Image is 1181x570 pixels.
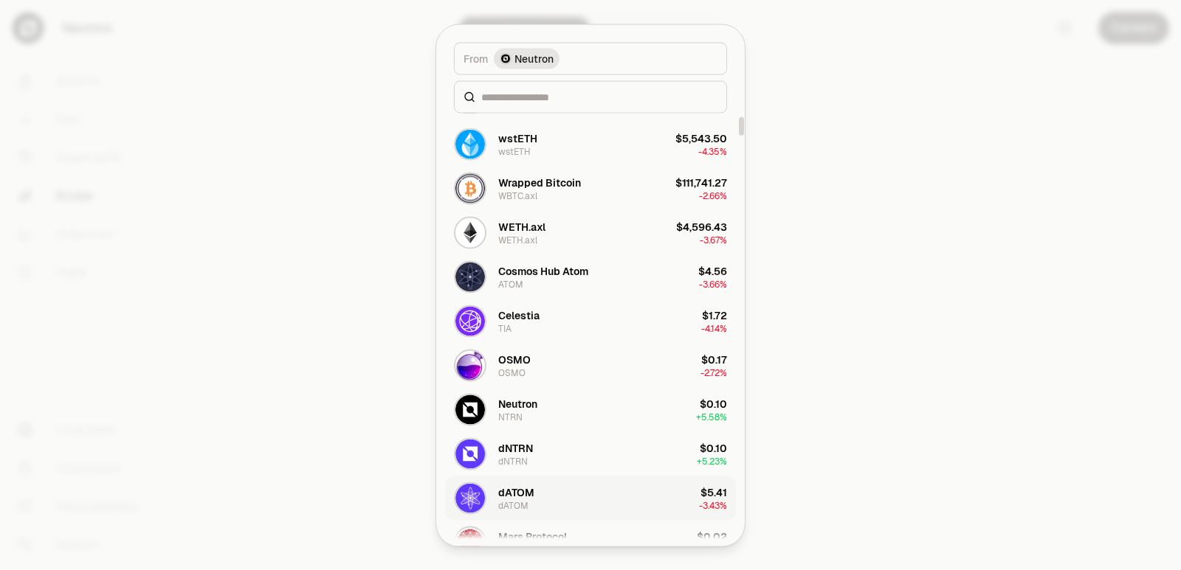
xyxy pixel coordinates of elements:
img: wstETH Logo [455,129,485,159]
div: OSMO [498,366,526,378]
div: $1.72 [702,307,727,322]
img: WETH.axl Logo [455,218,485,247]
div: $0.10 [700,440,727,455]
div: $5,543.50 [675,131,727,145]
div: $111,741.27 [675,175,727,190]
div: Celestia [498,307,540,322]
div: $0.17 [701,352,727,366]
button: dNTRN LogodNTRNdNTRN$0.10+5.23% [445,431,736,476]
img: TIA Logo [455,306,485,336]
div: Wrapped Bitcoin [498,175,581,190]
img: MARS Logo [455,527,485,557]
div: WBTC.axl [498,190,537,201]
span: + 5.58% [696,411,727,423]
button: NTRN LogoNeutronNTRN$0.10+5.58% [445,387,736,431]
button: MARS LogoMars ProtocolMARS$0.02+7.67% [445,520,736,564]
div: WETH.axl [498,219,545,234]
div: Mars Protocol [498,529,567,543]
img: Neutron Logo [500,52,512,64]
button: ATOM LogoCosmos Hub AtomATOM$4.56-3.66% [445,254,736,299]
div: $0.02 [697,529,727,543]
div: ATOM [498,278,523,290]
div: dNTRN [498,455,528,467]
span: + 7.67% [700,543,727,555]
span: -2.66% [699,190,727,201]
div: TIA [498,322,512,334]
img: NTRN Logo [455,395,485,424]
div: OSMO [498,352,531,366]
span: -4.35% [698,145,727,157]
div: dNTRN [498,440,533,455]
div: $5.41 [700,484,727,499]
span: -2.72% [700,366,727,378]
span: Neutron [514,51,554,66]
button: dATOM LogodATOMdATOM$5.41-3.43% [445,476,736,520]
button: WBTC.axl LogoWrapped BitcoinWBTC.axl$111,741.27-2.66% [445,166,736,210]
button: wstETH LogowstETHwstETH$5,543.50-4.35% [445,122,736,166]
div: WETH.axl [498,234,537,246]
button: OSMO LogoOSMOOSMO$0.17-2.72% [445,343,736,387]
img: OSMO Logo [455,350,485,380]
div: Cosmos Hub Atom [498,263,588,278]
button: TIA LogoCelestiaTIA$1.72-4.14% [445,299,736,343]
div: dATOM [498,484,534,499]
div: $0.10 [700,396,727,411]
div: $4,596.43 [676,219,727,234]
img: WBTC.axl Logo [455,173,485,203]
div: Neutron [498,396,537,411]
span: From [464,51,488,66]
img: ATOM Logo [455,262,485,291]
button: FromNeutron LogoNeutron [454,42,727,74]
div: wstETH [498,145,531,157]
button: WETH.axl LogoWETH.axlWETH.axl$4,596.43-3.67% [445,210,736,254]
span: -3.66% [699,278,727,290]
img: dATOM Logo [455,483,485,512]
img: dNTRN Logo [455,439,485,468]
div: wstETH [498,131,537,145]
span: -4.14% [701,322,727,334]
span: + 5.23% [697,455,727,467]
div: $4.56 [698,263,727,278]
div: dATOM [498,499,528,511]
span: -3.67% [700,234,727,246]
div: NTRN [498,411,523,423]
span: -3.43% [699,499,727,511]
div: MARS [498,543,524,555]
